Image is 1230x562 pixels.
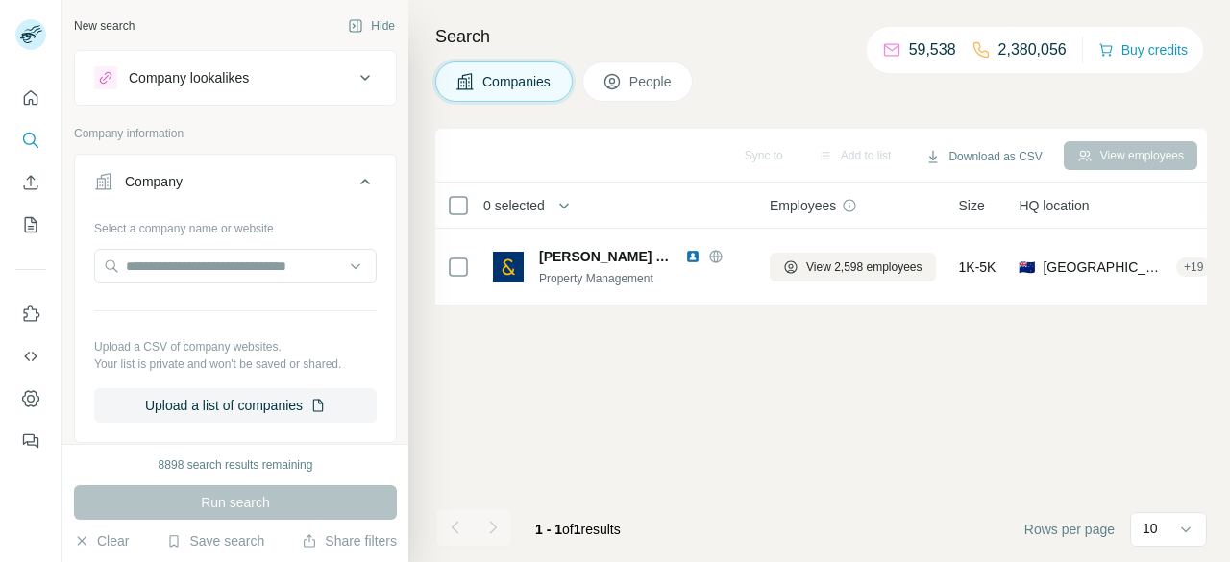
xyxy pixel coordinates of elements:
[959,257,996,277] span: 1K-5K
[15,208,46,242] button: My lists
[1024,520,1115,539] span: Rows per page
[166,531,264,550] button: Save search
[15,123,46,158] button: Search
[94,388,377,423] button: Upload a list of companies
[535,522,562,537] span: 1 - 1
[1143,519,1158,538] p: 10
[912,142,1055,171] button: Download as CSV
[998,38,1067,61] p: 2,380,056
[15,165,46,200] button: Enrich CSV
[15,381,46,416] button: Dashboard
[629,72,674,91] span: People
[539,270,747,287] div: Property Management
[94,338,377,355] p: Upload a CSV of company websites.
[129,68,249,87] div: Company lookalikes
[685,249,701,264] img: LinkedIn logo
[959,196,985,215] span: Size
[770,196,836,215] span: Employees
[806,258,922,276] span: View 2,598 employees
[75,159,396,212] button: Company
[125,172,183,191] div: Company
[74,17,135,35] div: New search
[74,125,397,142] p: Company information
[539,247,676,266] span: [PERSON_NAME] & [PERSON_NAME]
[1019,196,1089,215] span: HQ location
[334,12,408,40] button: Hide
[770,253,936,281] button: View 2,598 employees
[15,81,46,115] button: Quick start
[1176,258,1211,276] div: + 19
[75,55,396,101] button: Company lookalikes
[535,522,621,537] span: results
[15,339,46,374] button: Use Surfe API
[493,252,524,282] img: Logo of Barfoot & Thompson
[74,531,129,550] button: Clear
[483,196,545,215] span: 0 selected
[1043,257,1168,277] span: [GEOGRAPHIC_DATA], [GEOGRAPHIC_DATA]
[15,297,46,331] button: Use Surfe on LinkedIn
[574,522,581,537] span: 1
[94,212,377,237] div: Select a company name or website
[159,456,313,474] div: 8898 search results remaining
[909,38,956,61] p: 59,538
[435,23,1207,50] h4: Search
[562,522,574,537] span: of
[1019,257,1035,277] span: 🇳🇿
[1098,37,1188,63] button: Buy credits
[482,72,553,91] span: Companies
[15,424,46,458] button: Feedback
[302,531,397,550] button: Share filters
[94,355,377,373] p: Your list is private and won't be saved or shared.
